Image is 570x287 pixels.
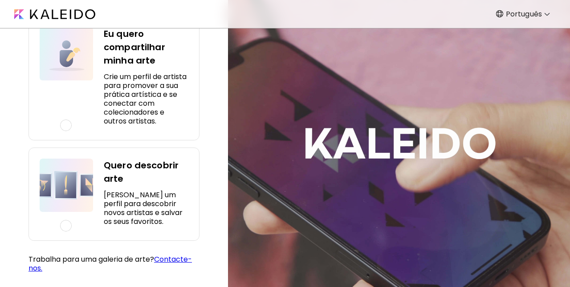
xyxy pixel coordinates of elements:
[499,7,553,21] div: Português
[104,191,188,226] h5: [PERSON_NAME] um perfil para descobrir novos artistas e salvar os seus favoritos.
[28,255,199,287] h5: Trabalha para uma galeria de arte?
[28,254,192,273] a: Contacte-nos.
[14,9,95,19] img: Kaleido
[40,27,93,80] img: illustration
[104,159,188,185] h4: Quero descobrir arte
[104,72,188,126] h5: Crie um perfil de artista para promover a sua prática artística e se conectar com colecionadores ...
[496,10,503,17] img: Language
[40,159,93,212] img: illustration
[104,27,188,67] h4: Eu quero compartilhar minha arte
